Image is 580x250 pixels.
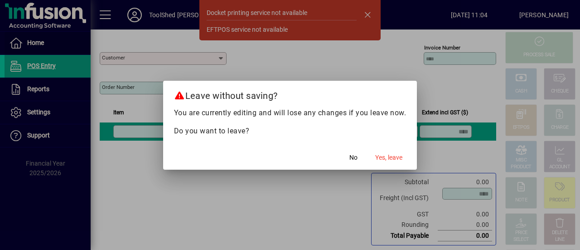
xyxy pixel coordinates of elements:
button: No [339,150,368,166]
h2: Leave without saving? [163,81,417,107]
button: Yes, leave [372,150,406,166]
p: You are currently editing and will lose any changes if you leave now. [174,108,406,118]
p: Do you want to leave? [174,126,406,137]
span: Yes, leave [375,153,402,162]
span: No [349,153,358,162]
